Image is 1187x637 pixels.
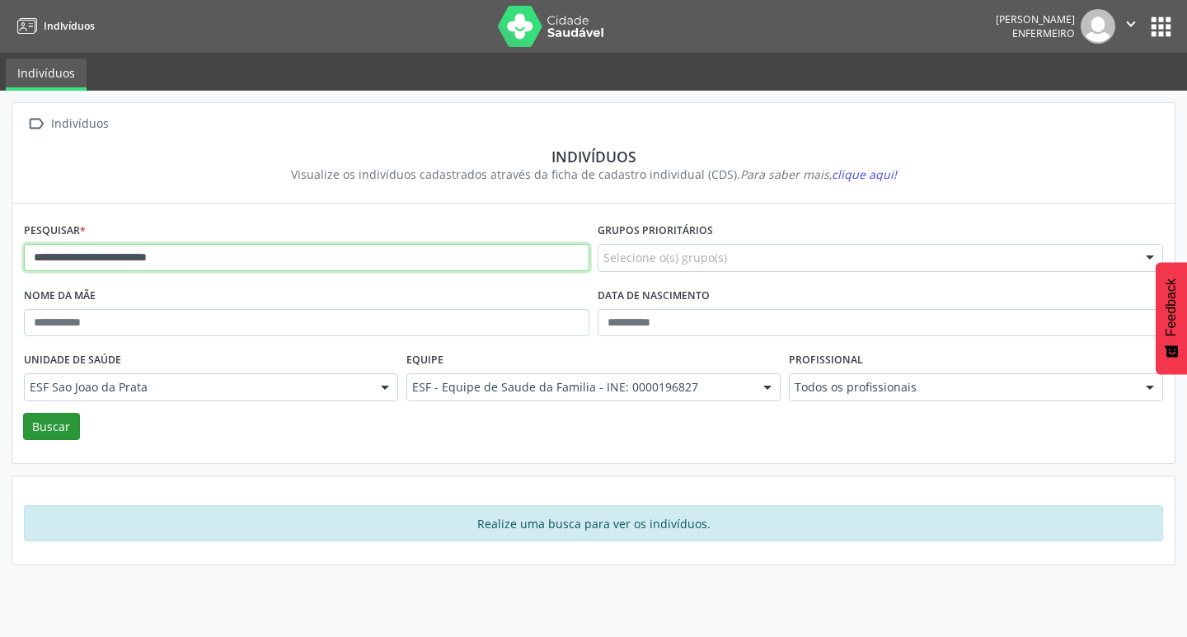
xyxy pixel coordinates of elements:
i: Para saber mais, [740,166,897,182]
label: Profissional [789,348,863,373]
label: Pesquisar [24,218,86,244]
label: Nome da mãe [24,283,96,309]
span: clique aqui! [832,166,897,182]
label: Grupos prioritários [598,218,713,244]
div: Indivíduos [48,112,111,136]
label: Equipe [406,348,443,373]
div: Realize uma busca para ver os indivíduos. [24,505,1163,541]
button:  [1115,9,1147,44]
button: Feedback - Mostrar pesquisa [1156,262,1187,374]
label: Data de nascimento [598,283,710,309]
span: Feedback [1164,279,1179,336]
a: Indivíduos [6,59,87,91]
i:  [1122,15,1140,33]
div: Visualize os indivíduos cadastrados através da ficha de cadastro individual (CDS). [35,166,1152,183]
div: Indivíduos [35,148,1152,166]
label: Unidade de saúde [24,348,121,373]
a: Indivíduos [12,12,95,40]
button: Buscar [23,413,80,441]
span: Indivíduos [44,19,95,33]
i:  [24,112,48,136]
span: Todos os profissionais [795,379,1129,396]
span: ESF Sao Joao da Prata [30,379,364,396]
span: Selecione o(s) grupo(s) [603,249,727,266]
img: img [1081,9,1115,44]
span: ESF - Equipe de Saude da Familia - INE: 0000196827 [412,379,747,396]
div: [PERSON_NAME] [996,12,1075,26]
span: Enfermeiro [1012,26,1075,40]
button: apps [1147,12,1175,41]
a:  Indivíduos [24,112,111,136]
